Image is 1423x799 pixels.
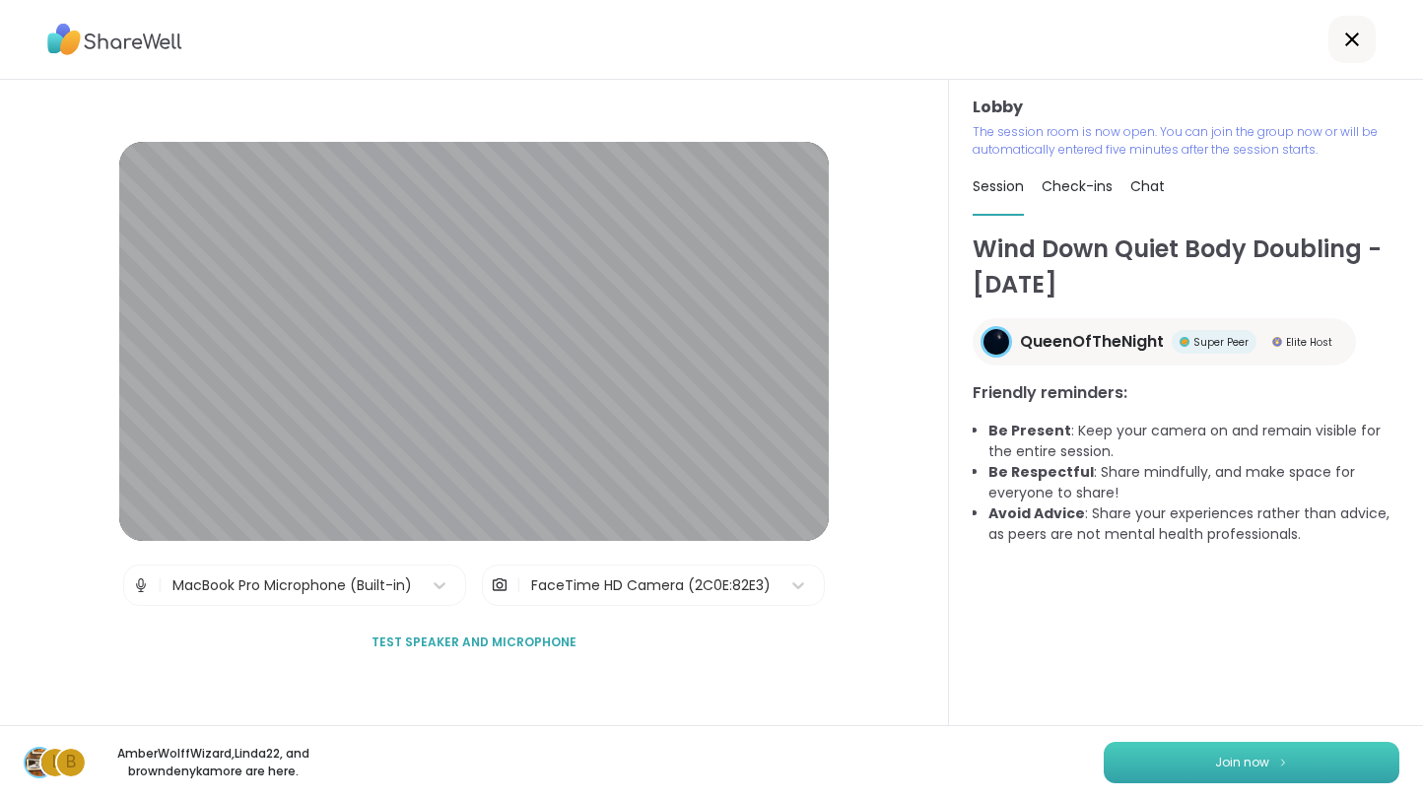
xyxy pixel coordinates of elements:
[132,566,150,605] img: Microphone
[1215,754,1269,771] span: Join now
[988,462,1399,503] li: : Share mindfully, and make space for everyone to share!
[1042,176,1113,196] span: Check-ins
[973,176,1024,196] span: Session
[1104,742,1399,783] button: Join now
[516,566,521,605] span: |
[1272,337,1282,347] img: Elite Host
[973,318,1356,366] a: QueenOfTheNightQueenOfTheNightSuper PeerSuper PeerElite HostElite Host
[172,575,412,596] div: MacBook Pro Microphone (Built-in)
[973,123,1399,159] p: The session room is now open. You can join the group now or will be automatically entered five mi...
[66,750,76,775] span: b
[372,633,576,651] span: Test speaker and microphone
[1130,176,1165,196] span: Chat
[47,17,182,62] img: ShareWell Logo
[988,503,1399,545] li: : Share your experiences rather than advice, as peers are not mental health professionals.
[531,575,771,596] div: FaceTime HD Camera (2C0E:82E3)
[1277,757,1289,767] img: ShareWell Logomark
[1286,335,1332,350] span: Elite Host
[988,421,1399,462] li: : Keep your camera on and remain visible for the entire session.
[1020,330,1164,354] span: QueenOfTheNight
[988,503,1085,523] b: Avoid Advice
[973,381,1399,405] h3: Friendly reminders:
[26,749,53,776] img: AmberWolffWizard
[1193,335,1249,350] span: Super Peer
[102,745,323,780] p: AmberWolffWizard , Linda22 , and browndenyka more are here.
[52,750,59,775] span: L
[988,462,1094,482] b: Be Respectful
[983,329,1009,355] img: QueenOfTheNight
[364,622,584,663] button: Test speaker and microphone
[973,232,1399,302] h1: Wind Down Quiet Body Doubling - [DATE]
[1180,337,1189,347] img: Super Peer
[973,96,1399,119] h3: Lobby
[988,421,1071,440] b: Be Present
[491,566,508,605] img: Camera
[158,566,163,605] span: |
